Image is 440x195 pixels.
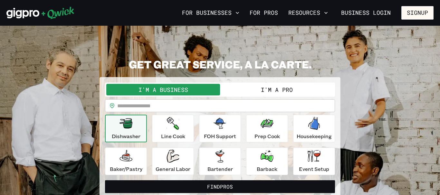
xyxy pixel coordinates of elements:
h2: GET GREAT SERVICE, A LA CARTE. [100,58,340,71]
p: Prep Cook [254,132,280,140]
p: Baker/Pastry [110,165,142,173]
button: For Businesses [179,7,242,18]
button: General Labor [152,147,194,175]
button: Baker/Pastry [105,147,147,175]
button: Signup [401,6,434,20]
a: Business Login [336,6,396,20]
button: FindPros [105,180,335,193]
p: Barback [257,165,277,173]
p: Line Cook [161,132,185,140]
button: Bartender [199,147,241,175]
p: Bartender [207,165,233,173]
button: Event Setup [293,147,335,175]
button: Prep Cook [246,115,288,142]
button: Resources [286,7,330,18]
p: Dishwasher [112,132,140,140]
button: I'm a Business [106,84,220,95]
button: I'm a Pro [220,84,334,95]
button: Dishwasher [105,115,147,142]
button: FOH Support [199,115,241,142]
button: Housekeeping [293,115,335,142]
p: Event Setup [299,165,329,173]
p: General Labor [156,165,190,173]
button: Line Cook [152,115,194,142]
button: Barback [246,147,288,175]
a: For Pros [247,7,281,18]
p: Housekeeping [297,132,332,140]
p: FOH Support [204,132,236,140]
